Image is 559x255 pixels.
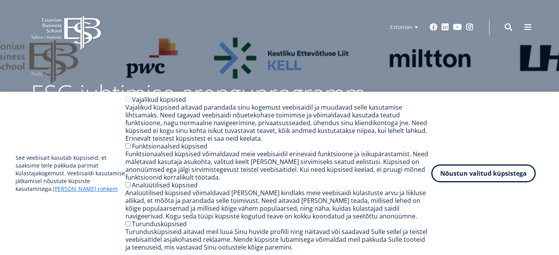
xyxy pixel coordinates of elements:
[125,150,431,181] div: Funktsionaalsed küpsised võimaldavad meie veebisaidil erinevaid funktsioone ja isikupärastamist. ...
[430,23,437,31] a: Facebook
[453,23,462,31] a: Youtube
[53,185,118,193] a: [PERSON_NAME] rohkem
[132,95,186,104] label: Vajalikud küpsised
[31,70,47,78] a: Avaleht
[125,189,431,220] div: Analüütilised küpsised võimaldavad [PERSON_NAME] kindlaks meie veebisaidi külastuste arvu ja liik...
[132,142,207,150] label: Funktsionaalsed küpsised
[31,77,366,109] span: ESG juhtimise arenguprogramm
[16,154,125,193] p: See veebisait kasutab küpsiseid, et saaksime teile pakkuda parimat külastajakogemust. Veebisaidi ...
[441,23,449,31] a: Linkedin
[431,164,536,182] button: Nõustun valitud küpsistega
[132,220,187,228] label: Turundusküpsised
[125,228,431,251] div: Turundusküpsiseid aitavad meil luua Sinu huvide profiili ning näitavad või saadavad Sulle sellel ...
[125,103,431,142] div: Vajalikud küpsised aitavad parandada sinu kogemust veebisaidil ja muudavad selle kasutamise lihts...
[466,23,474,31] a: Instagram
[132,181,198,189] label: Analüütilised küpsised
